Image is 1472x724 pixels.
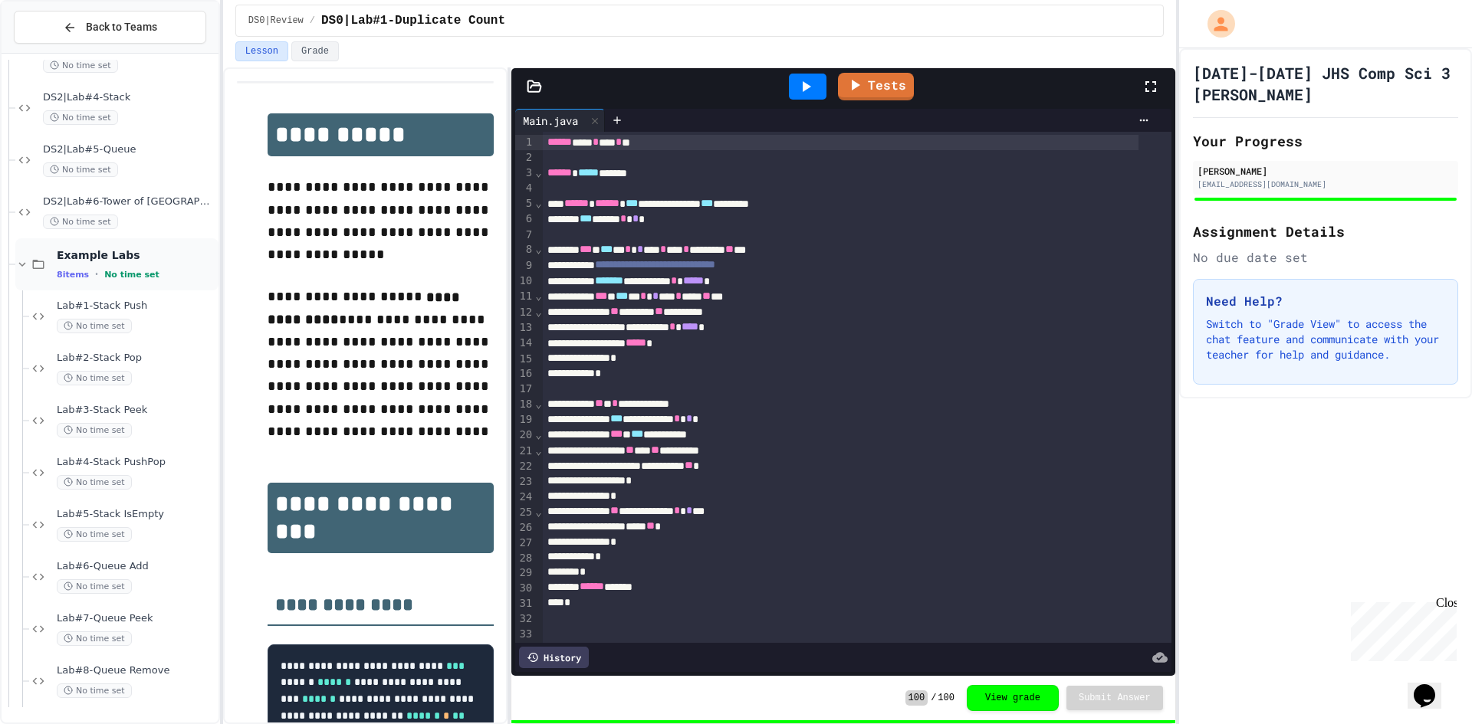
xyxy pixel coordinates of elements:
[57,404,215,417] span: Lab#3-Stack Peek
[57,683,132,698] span: No time set
[43,110,118,125] span: No time set
[515,474,534,490] div: 23
[57,579,132,594] span: No time set
[534,197,542,209] span: Fold line
[534,306,542,318] span: Fold line
[515,505,534,520] div: 25
[1193,221,1458,242] h2: Assignment Details
[515,444,534,459] div: 21
[43,58,118,73] span: No time set
[57,371,132,385] span: No time set
[905,690,928,706] span: 100
[321,11,505,30] span: DS0|Lab#1-Duplicate Count
[515,228,534,243] div: 7
[515,412,534,428] div: 19
[838,73,914,100] a: Tests
[515,305,534,320] div: 12
[515,490,534,505] div: 24
[515,352,534,367] div: 15
[515,242,534,257] div: 8
[57,508,215,521] span: Lab#5-Stack IsEmpty
[515,258,534,274] div: 9
[57,631,132,646] span: No time set
[57,248,215,262] span: Example Labs
[967,685,1059,711] button: View grade
[534,243,542,255] span: Fold line
[1079,692,1151,704] span: Submit Answer
[931,692,936,704] span: /
[515,150,534,165] div: 2
[515,627,534,642] div: 33
[534,290,542,302] span: Fold line
[515,196,534,211] div: 5
[534,166,542,179] span: Fold line
[534,428,542,441] span: Fold line
[235,41,288,61] button: Lesson
[1193,248,1458,267] div: No due date set
[43,143,215,156] span: DS2|Lab#5-Queue
[43,215,118,229] span: No time set
[515,274,534,289] div: 10
[14,11,206,44] button: Back to Teams
[57,527,132,542] span: No time set
[43,91,215,104] span: DS2|Lab#4-Stack
[310,15,315,27] span: /
[515,211,534,227] div: 6
[1408,663,1457,709] iframe: chat widget
[515,459,534,474] div: 22
[534,444,542,457] span: Fold line
[57,352,215,365] span: Lab#2-Stack Pop
[57,270,89,280] span: 8 items
[515,181,534,196] div: 4
[57,423,132,437] span: No time set
[1193,130,1458,152] h2: Your Progress
[1198,179,1454,190] div: [EMAIL_ADDRESS][DOMAIN_NAME]
[938,692,955,704] span: 100
[291,41,339,61] button: Grade
[515,109,605,132] div: Main.java
[534,398,542,410] span: Fold line
[1206,316,1445,362] p: Switch to "Grade View" to access the chat feature and communicate with your teacher for help and ...
[1191,6,1239,41] div: My Account
[1193,62,1458,105] h1: [DATE]-[DATE] JHS Comp Sci 3 [PERSON_NAME]
[515,428,534,443] div: 20
[515,320,534,336] div: 13
[57,300,215,313] span: Lab#1-Stack Push
[1198,164,1454,178] div: [PERSON_NAME]
[519,647,589,668] div: History
[515,641,534,657] div: 34
[57,475,132,490] span: No time set
[515,336,534,351] div: 14
[57,560,215,573] span: Lab#6-Queue Add
[534,642,542,654] span: Fold line
[1345,596,1457,661] iframe: chat widget
[57,456,215,469] span: Lab#4-Stack PushPop
[515,397,534,412] div: 18
[515,536,534,551] div: 27
[515,113,586,129] div: Main.java
[6,6,106,97] div: Chat with us now!Close
[515,581,534,596] div: 30
[57,319,132,333] span: No time set
[86,19,157,35] span: Back to Teams
[515,551,534,566] div: 28
[1066,686,1163,710] button: Submit Answer
[57,664,215,677] span: Lab#8-Queue Remove
[95,268,98,280] span: •
[248,15,304,27] span: DS0|Review
[515,596,534,611] div: 31
[515,366,534,382] div: 16
[104,270,159,280] span: No time set
[1206,292,1445,310] h3: Need Help?
[515,382,534,397] div: 17
[515,165,534,181] div: 3
[43,195,215,208] span: DS2|Lab#6-Tower of [GEOGRAPHIC_DATA](Extra Credit)
[515,135,534,150] div: 1
[515,565,534,581] div: 29
[43,162,118,177] span: No time set
[534,506,542,518] span: Fold line
[515,611,534,627] div: 32
[515,520,534,536] div: 26
[57,612,215,625] span: Lab#7-Queue Peek
[515,289,534,304] div: 11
